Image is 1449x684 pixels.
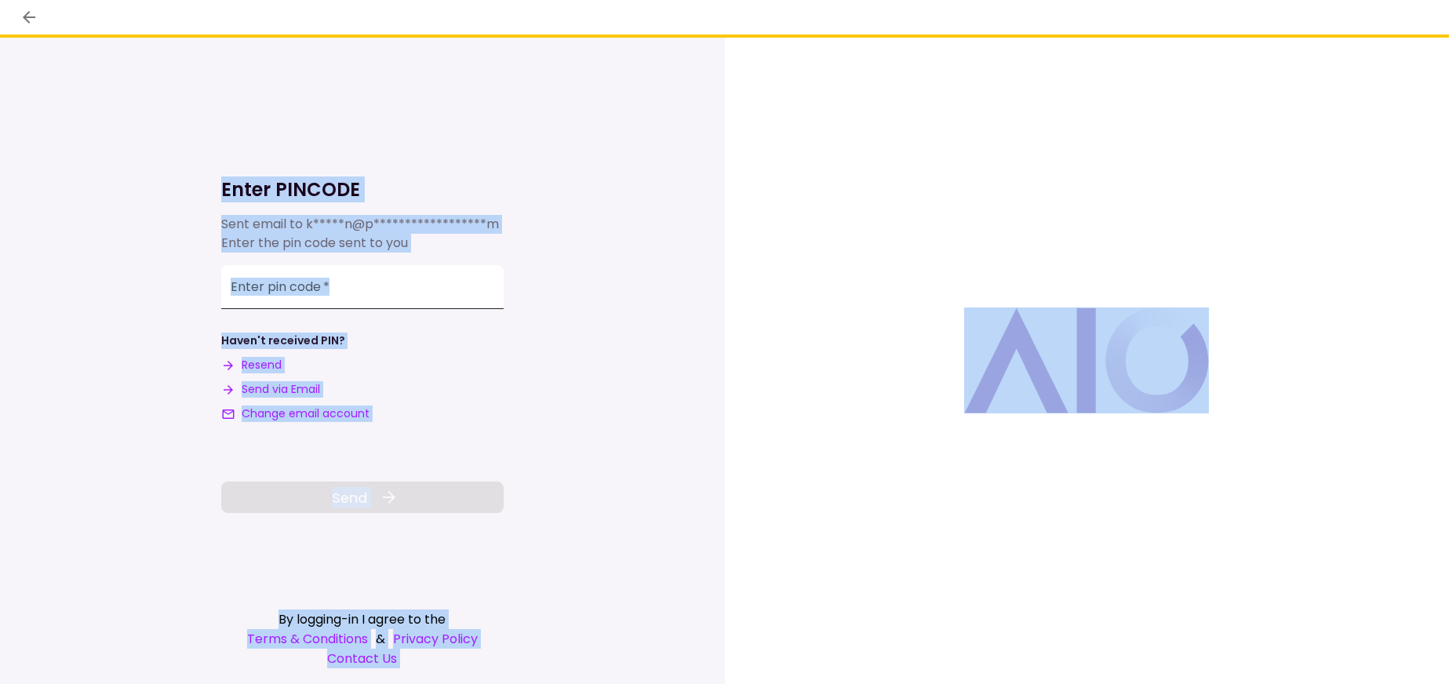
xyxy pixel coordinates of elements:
button: back [16,4,42,31]
a: Contact Us [221,649,504,668]
button: Change email account [221,406,370,422]
button: Send [221,482,504,513]
div: By logging-in I agree to the [221,609,504,629]
button: Resend [221,357,282,373]
span: Send [332,487,367,508]
a: Privacy Policy [393,629,478,649]
h1: Enter PINCODE [221,177,504,202]
div: & [221,629,504,649]
button: Send via Email [221,381,320,398]
div: Haven't received PIN? [221,333,345,349]
a: Terms & Conditions [247,629,368,649]
img: AIO logo [964,307,1209,413]
div: Sent email to Enter the pin code sent to you [221,215,504,253]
